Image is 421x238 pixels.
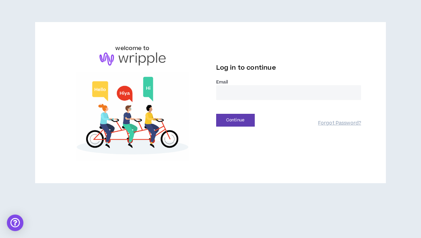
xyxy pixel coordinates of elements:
[216,79,361,85] label: Email
[60,72,205,161] img: Welcome to Wripple
[318,120,361,127] a: Forgot Password?
[115,44,149,52] h6: welcome to
[216,114,255,127] button: Continue
[216,63,276,72] span: Log in to continue
[99,52,166,66] img: logo-brand.png
[7,215,23,231] div: Open Intercom Messenger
